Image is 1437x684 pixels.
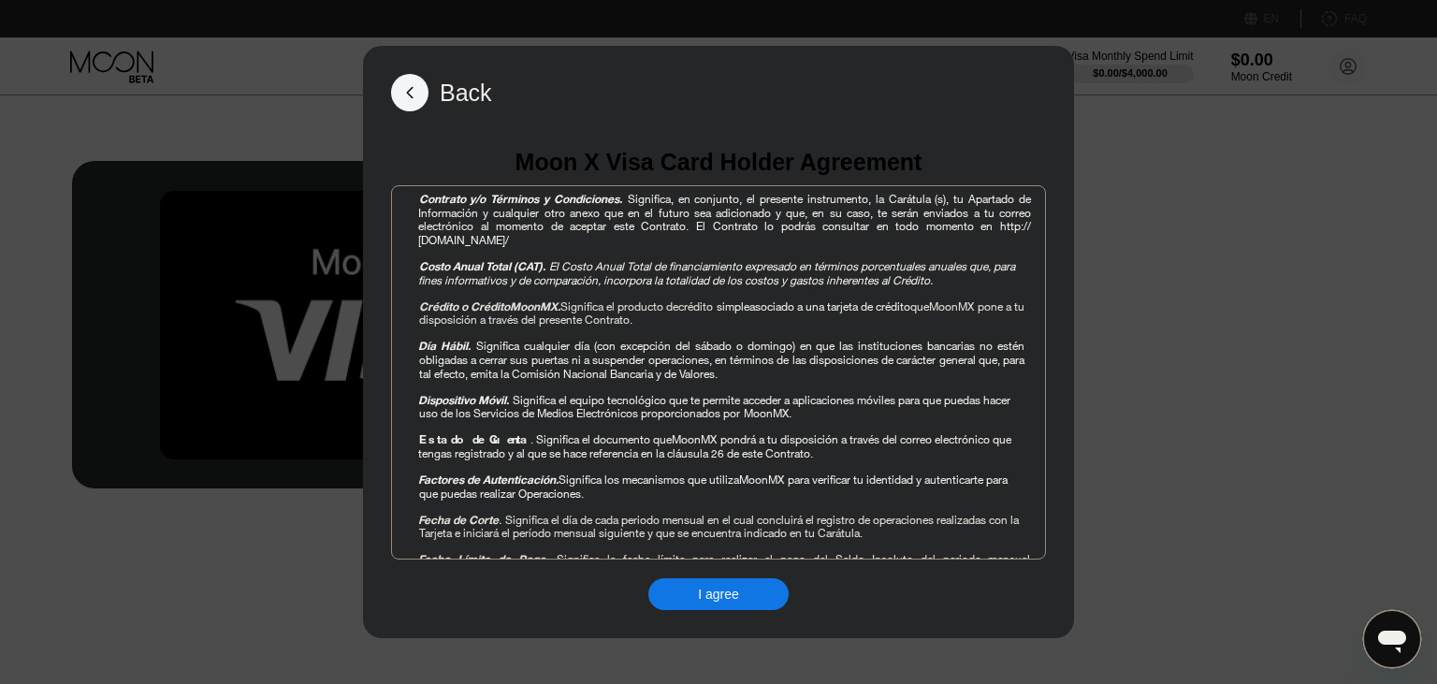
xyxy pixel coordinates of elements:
[419,551,1031,594] span: Significa la fecha límite para realizar el pago del Saldo Insoluto del periodo mensual correspond...
[648,578,789,610] div: I agree
[560,298,678,314] span: Significa el producto de
[418,258,1015,288] span: El Costo Anual Total de financiamiento expresado en términos porcentuales anuales que, para fines...
[419,512,1019,542] span: Significa el día de cada periodo mensual en el cual concluirá el registro de operaciones realizad...
[419,298,1024,328] span: pone a tu disposición a través del presente Contrato.
[418,512,499,528] span: Fecha de Corte
[530,431,672,447] span: . Significa el documento que
[744,405,789,421] span: MoonMX
[418,431,1011,461] span: pondrá a tu disposición a través del correo electrónico que tengas registrado y al que se hace re...
[419,191,622,207] span: Contrato y/o Términos y Condiciones.
[440,80,492,107] div: Back
[418,232,505,248] span: [DOMAIN_NAME]
[419,338,1025,381] span: Significa cualquier día (con excepción del sábado o domingo) en que las instituciones bancarias n...
[419,392,1010,422] span: Significa el equipo tecnológico que te permite acceder a aplicaciones móviles para que puedas hac...
[515,149,922,176] div: Moon X Visa Card Holder Agreement
[418,338,471,354] span: Día Hábil.
[717,298,749,314] span: simple
[418,191,1031,234] span: Significa, en conjunto, el presente instrumento, la Carátula (s), tu Apartado de Información y cu...
[419,298,510,314] span: Crédito o Crédito
[678,298,713,314] span: crédito
[739,472,784,488] span: MoonMX
[391,74,492,111] div: Back
[545,551,548,567] span: .
[1362,609,1422,669] iframe: Button to launch messaging window
[418,392,509,408] span: Dispositivo Móvil.
[418,551,545,567] span: Fecha Límite de Pago
[910,298,929,314] span: que
[418,472,559,488] span: Factores de Autenticación.
[559,472,739,488] span: Significa los mecanismos que utiliza
[789,405,791,421] span: .
[419,431,530,447] span: Estado de Cuenta
[419,472,1008,502] span: para verificar tu identidad y autenticarte para que puedas realizar Operaciones.
[672,431,717,447] span: MoonMX
[929,298,974,314] span: MoonMX
[499,512,501,528] span: .
[419,258,545,274] span: Costo Anual Total (CAT).
[698,586,739,603] div: I agree
[749,298,910,314] span: asociado a una tarjeta de crédito
[505,232,509,248] span: /
[558,298,560,314] span: .
[510,298,558,314] span: MoonMX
